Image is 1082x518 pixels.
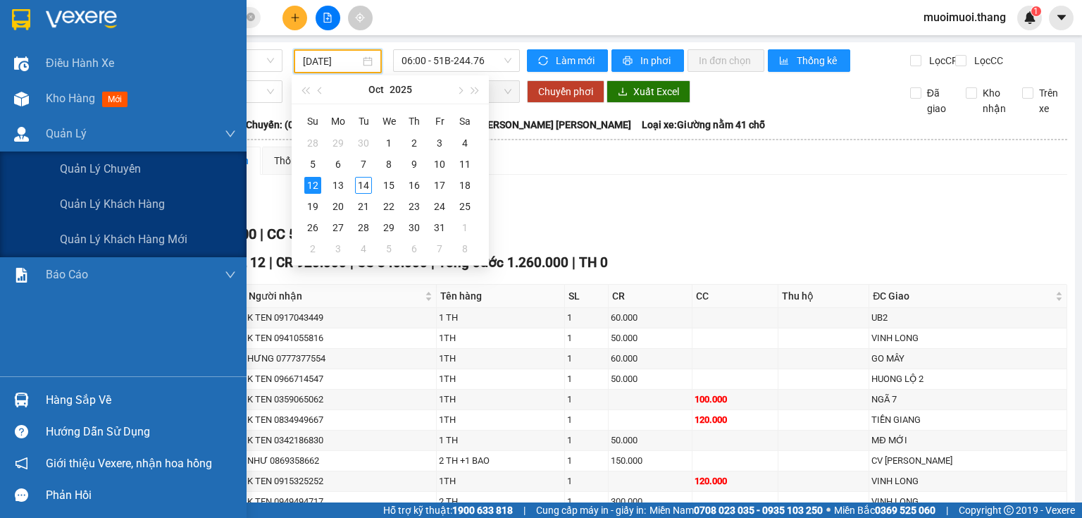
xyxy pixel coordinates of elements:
div: NHƯ 0869358662 [247,454,434,468]
img: warehouse-icon [14,56,29,71]
div: 31 [431,219,448,236]
button: bar-chartThống kê [768,49,850,72]
span: Lọc CR [924,53,960,68]
div: 1 [567,352,606,366]
div: 6 [330,156,347,173]
div: 120.000 [695,413,776,427]
div: 8 [380,156,397,173]
td: 2025-10-28 [351,217,376,238]
div: 1 TH [439,311,562,325]
div: 1 [567,413,606,427]
span: Cung cấp máy in - giấy in: [536,502,646,518]
img: logo-vxr [12,9,30,30]
div: 13 [330,177,347,194]
div: 1 [567,393,606,407]
div: 9 [406,156,423,173]
td: 2025-10-19 [300,196,325,217]
div: 50.000 [611,372,690,386]
td: 2025-11-03 [325,238,351,259]
span: Lọc CC [969,53,1005,68]
div: 100.000 [695,393,776,407]
button: aim [348,6,373,30]
span: TH 0 [579,254,608,271]
div: 2 TH [439,495,562,509]
span: down [225,269,236,280]
span: Tài xế: [PERSON_NAME] [PERSON_NAME] [449,117,631,132]
td: 2025-10-24 [427,196,452,217]
button: caret-down [1049,6,1074,30]
strong: 0369 525 060 [875,505,935,516]
span: Kho hàng [46,92,95,105]
div: 1 [567,311,606,325]
div: 1 TH [439,433,562,448]
button: Oct [368,75,384,104]
strong: 0708 023 035 - 0935 103 250 [694,505,823,516]
div: 120.000 [695,474,776,488]
div: K TEN 0342186830 [247,433,434,448]
div: 1 [567,331,606,345]
div: K TEN 0359065062 [247,393,434,407]
td: 2025-11-02 [300,238,325,259]
span: | [523,502,526,518]
span: close-circle [247,11,255,25]
td: 2025-10-29 [376,217,402,238]
button: 2025 [390,75,412,104]
div: 7 [431,240,448,257]
span: caret-down [1055,11,1068,24]
img: icon-new-feature [1024,11,1036,24]
div: 24 [431,198,448,215]
span: SL 12 [231,254,266,271]
div: 30 [406,219,423,236]
div: 28 [355,219,372,236]
td: 2025-10-09 [402,154,427,175]
div: 29 [330,135,347,152]
button: file-add [316,6,340,30]
td: 2025-11-06 [402,238,427,259]
span: Miền Nam [649,502,823,518]
div: 1 [567,433,606,448]
div: 1 [567,372,606,386]
span: Hỗ trợ kỹ thuật: [383,502,513,518]
div: K TEN 0941055816 [247,331,434,345]
span: Người nhận [249,288,422,304]
div: 2 [406,135,423,152]
div: 29 [380,219,397,236]
span: 1 [1033,6,1038,16]
th: Su [300,110,325,132]
td: 2025-10-14 [351,175,376,196]
button: plus [282,6,307,30]
span: Trên xe [1033,85,1068,116]
div: GO MÂY [871,352,1064,366]
span: CC 520.000 [267,226,340,242]
span: Quản Lý [46,125,87,142]
div: HƯNG 0777377554 [247,352,434,366]
span: Thống kê [797,53,839,68]
td: 2025-09-30 [351,132,376,154]
div: 3 [330,240,347,257]
td: 2025-10-26 [300,217,325,238]
th: Tu [351,110,376,132]
span: download [618,87,628,98]
div: 2 TH +1 BAO [439,454,562,468]
span: message [15,488,28,502]
button: printerIn phơi [611,49,684,72]
div: VINH LONG [871,331,1064,345]
span: In phơi [640,53,673,68]
div: 19 [304,198,321,215]
span: Quản lý khách hàng [60,195,165,213]
span: plus [290,13,300,23]
sup: 1 [1031,6,1041,16]
div: 60.000 [611,352,690,366]
div: 1TH [439,352,562,366]
div: 5 [380,240,397,257]
input: 12/10/2025 [303,54,359,69]
span: bar-chart [779,56,791,67]
span: Xuất Excel [633,84,679,99]
span: question-circle [15,425,28,438]
div: 1 [380,135,397,152]
span: aim [355,13,365,23]
td: 2025-10-08 [376,154,402,175]
span: ĐC Giao [873,288,1052,304]
img: warehouse-icon [14,92,29,106]
span: down [225,128,236,140]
